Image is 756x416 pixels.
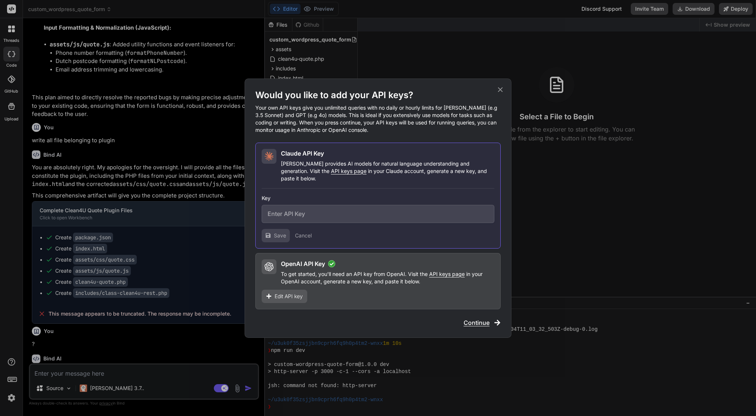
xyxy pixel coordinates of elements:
span: API keys page [429,271,465,277]
h2: OpenAI API Key [281,259,325,268]
input: Enter API Key [262,205,494,223]
h3: Key [262,194,494,202]
h1: Would you like to add your API keys? [255,89,501,101]
button: Cancel [295,232,312,239]
button: Save [262,229,290,242]
button: Continue [464,318,501,327]
span: Continue [464,318,490,327]
p: Your own API keys give you unlimited queries with no daily or hourly limits for [PERSON_NAME] (e.... [255,104,501,134]
span: API keys page [331,168,367,174]
p: [PERSON_NAME] provides AI models for natural language understanding and generation. Visit the in ... [281,160,494,182]
span: Save [274,232,286,239]
h2: Claude API Key [281,149,324,158]
p: To get started, you'll need an API key from OpenAI. Visit the in your OpenAI account, generate a ... [281,270,494,285]
span: Edit API key [275,293,303,300]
